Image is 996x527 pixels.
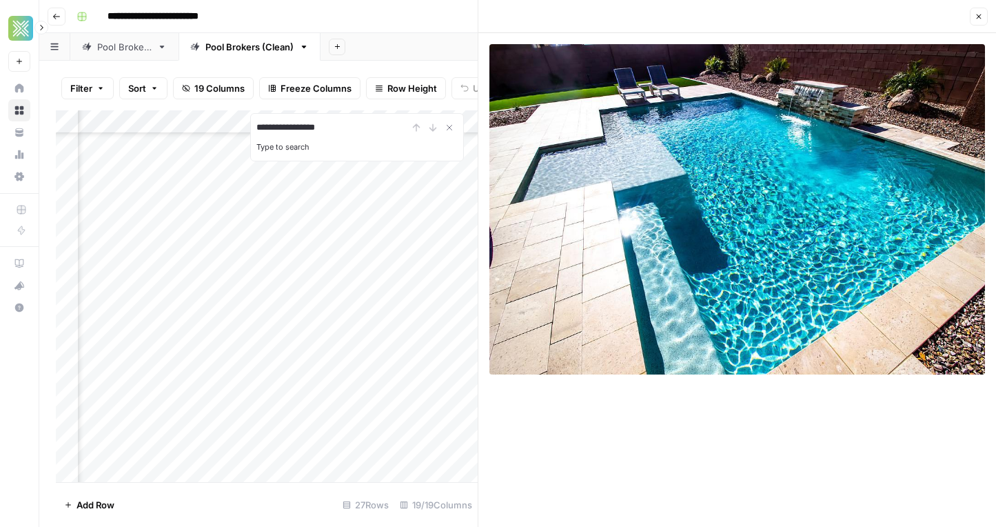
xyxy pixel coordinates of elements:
[8,166,30,188] a: Settings
[70,33,179,61] a: Pool Brokers
[387,81,437,95] span: Row Height
[281,81,352,95] span: Freeze Columns
[194,81,245,95] span: 19 Columns
[205,40,294,54] div: Pool Brokers (Clean)
[8,99,30,121] a: Browse
[8,16,33,41] img: Xponent21 Logo
[70,81,92,95] span: Filter
[394,494,478,516] div: 19/19 Columns
[8,77,30,99] a: Home
[259,77,360,99] button: Freeze Columns
[8,11,30,46] button: Workspace: Xponent21
[8,275,30,297] button: What's new?
[8,297,30,319] button: Help + Support
[489,44,985,375] img: Row/Cell
[337,494,394,516] div: 27 Rows
[441,119,458,136] button: Close Search
[173,77,254,99] button: 19 Columns
[97,40,152,54] div: Pool Brokers
[8,143,30,166] a: Usage
[366,77,446,99] button: Row Height
[179,33,321,61] a: Pool Brokers (Clean)
[77,498,114,512] span: Add Row
[56,494,123,516] button: Add Row
[61,77,114,99] button: Filter
[119,77,167,99] button: Sort
[8,252,30,275] a: AirOps Academy
[9,275,30,296] div: What's new?
[451,77,505,99] button: Undo
[256,142,309,152] label: Type to search
[128,81,146,95] span: Sort
[8,121,30,143] a: Your Data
